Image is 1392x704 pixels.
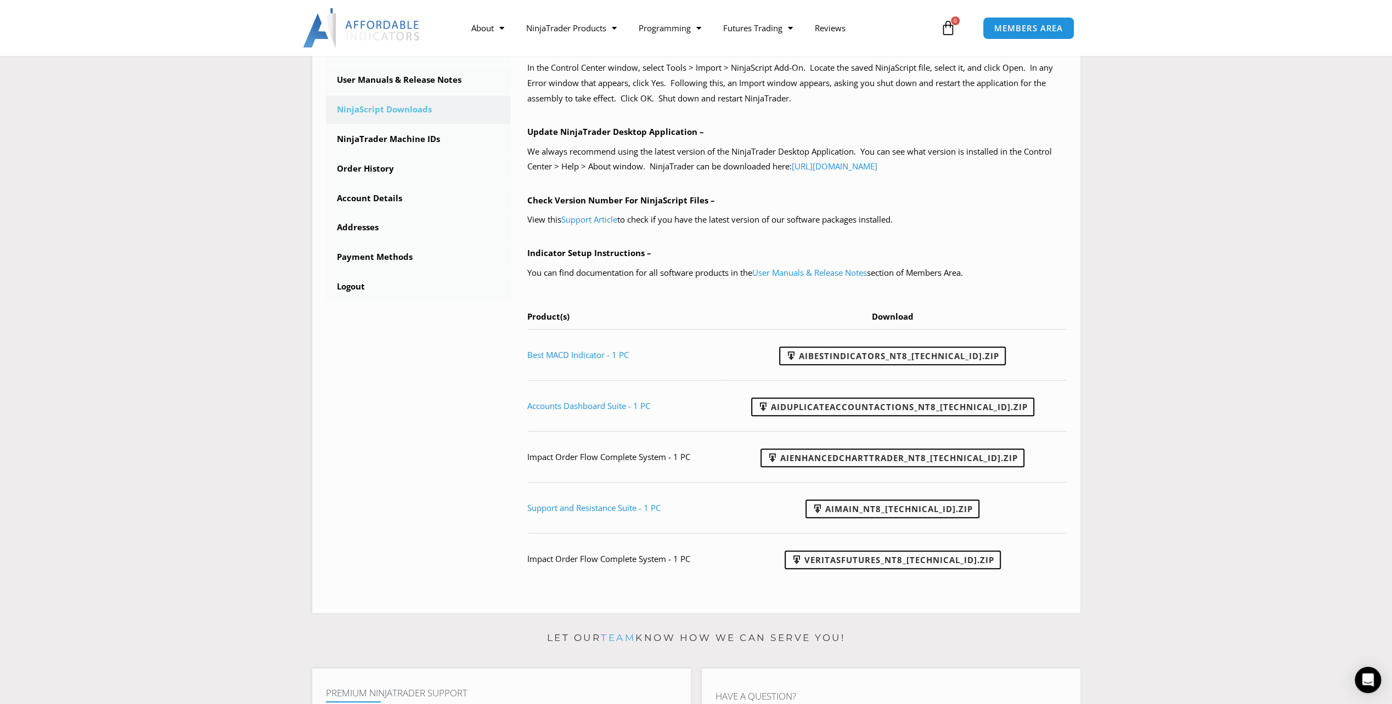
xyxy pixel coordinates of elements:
nav: Account pages [326,36,511,301]
td: Impact Order Flow Complete System - 1 PC [527,431,727,482]
h4: Premium NinjaTrader Support [326,688,677,699]
p: You can find documentation for all software products in the section of Members Area. [527,265,1067,281]
a: Best MACD Indicator - 1 PC [527,349,629,360]
span: MEMBERS AREA [994,24,1063,32]
p: In the Control Center window, select Tools > Import > NinjaScript Add-On. Locate the saved NinjaS... [527,60,1067,106]
span: Product(s) [527,311,570,322]
p: View this to check if you have the latest version of our software packages installed. [527,212,1067,228]
a: Accounts Dashboard Suite - 1 PC [527,400,650,411]
div: Open Intercom Messenger [1355,667,1381,693]
a: Programming [627,15,712,41]
a: AIEnhancedChartTrader_NT8_[TECHNICAL_ID].zip [760,448,1024,467]
a: AIMain_NT8_[TECHNICAL_ID].zip [805,499,979,518]
a: NinjaScript Downloads [326,95,511,124]
b: Check Version Number For NinjaScript Files – [527,195,715,206]
a: Payment Methods [326,243,511,271]
a: Support Article [561,214,617,225]
td: Impact Order Flow Complete System - 1 PC [527,533,727,584]
a: Addresses [326,213,511,242]
a: Reviews [803,15,856,41]
span: Download [872,311,914,322]
b: Indicator Setup Instructions – [527,247,651,258]
a: NinjaTrader Machine IDs [326,125,511,154]
a: Support and Resistance Suite - 1 PC [527,502,661,513]
a: [URL][DOMAIN_NAME] [792,161,877,172]
a: AIBestIndicators_NT8_[TECHNICAL_ID].zip [779,347,1006,365]
p: Let our know how we can serve you! [312,629,1080,647]
a: About [460,15,515,41]
a: Account Details [326,184,511,213]
a: NinjaTrader Products [515,15,627,41]
b: Update NinjaTrader Desktop Application – [527,126,704,137]
img: LogoAI | Affordable Indicators – NinjaTrader [303,8,421,48]
a: Futures Trading [712,15,803,41]
a: team [601,632,635,643]
a: 0 [924,12,972,44]
h4: Have A Question? [715,691,1067,702]
a: Logout [326,272,511,301]
a: AIDuplicateAccountActions_NT8_[TECHNICAL_ID].zip [751,398,1034,416]
span: 0 [951,16,960,25]
a: MEMBERS AREA [983,17,1074,39]
p: We always recommend using the latest version of the NinjaTrader Desktop Application. You can see ... [527,144,1067,175]
a: User Manuals & Release Notes [326,66,511,94]
nav: Menu [460,15,937,41]
a: VeritasFutures_NT8_[TECHNICAL_ID].zip [785,550,1001,569]
a: Order History [326,155,511,183]
a: User Manuals & Release Notes [752,267,867,278]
